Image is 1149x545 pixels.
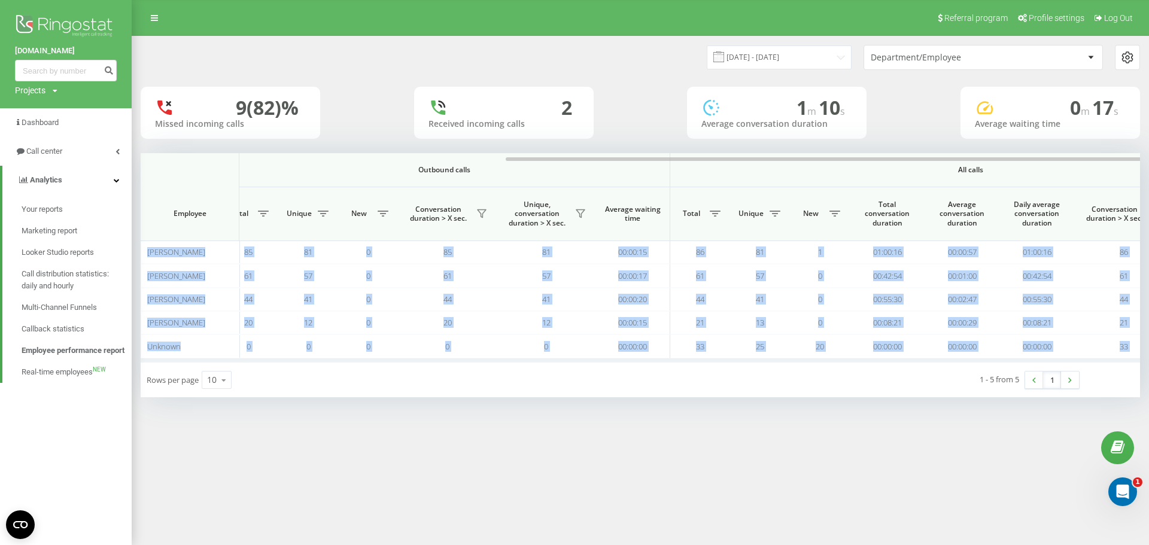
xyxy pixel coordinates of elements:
[676,209,706,218] span: Total
[247,341,251,352] span: 0
[22,263,132,297] a: Call distribution statistics: daily and hourly
[236,96,299,119] div: 9 (82)%
[1080,205,1149,223] span: Conversation duration > Х sec.
[1104,13,1133,23] span: Log Out
[443,270,452,281] span: 61
[850,311,925,334] td: 00:08:21
[1120,270,1128,281] span: 61
[604,205,661,223] span: Average waiting time
[22,361,132,383] a: Real-time employeesNEW
[2,166,132,194] a: Analytics
[306,341,311,352] span: 0
[6,510,35,539] button: Open CMP widget
[22,340,132,361] a: Employee performance report
[366,341,370,352] span: 0
[147,246,205,257] span: [PERSON_NAME]
[30,175,62,184] span: Analytics
[756,270,764,281] span: 57
[561,96,572,119] div: 2
[816,341,824,352] span: 20
[22,203,63,215] span: Your reports
[22,345,124,357] span: Employee performance report
[696,270,704,281] span: 61
[244,294,253,305] span: 44
[818,294,822,305] span: 0
[155,119,306,129] div: Missed incoming calls
[147,270,205,281] span: [PERSON_NAME]
[22,225,77,237] span: Marketing report
[925,240,999,264] td: 00:00:57
[1120,317,1128,328] span: 21
[542,317,551,328] span: 12
[22,268,126,292] span: Call distribution statistics: daily and hourly
[871,53,1014,63] div: Department/Employee
[1008,200,1065,228] span: Daily average conversation duration
[696,317,704,328] span: 21
[22,366,93,378] span: Real-time employees
[595,240,670,264] td: 00:00:15
[819,95,845,120] span: 10
[1133,477,1142,487] span: 1
[1043,372,1061,388] a: 1
[22,323,84,335] span: Callback statistics
[1081,105,1092,118] span: m
[22,246,94,258] span: Looker Studio reports
[366,270,370,281] span: 0
[22,220,132,242] a: Marketing report
[22,199,132,220] a: Your reports
[304,246,312,257] span: 81
[366,246,370,257] span: 0
[999,240,1074,264] td: 01:00:16
[284,209,314,218] span: Unique
[443,317,452,328] span: 20
[595,311,670,334] td: 00:00:15
[22,297,132,318] a: Multi-Channel Funnels
[244,270,253,281] span: 61
[366,294,370,305] span: 0
[544,341,548,352] span: 0
[818,317,822,328] span: 0
[925,264,999,287] td: 00:01:00
[1120,246,1128,257] span: 86
[934,200,990,228] span: Average conversation duration
[756,294,764,305] span: 41
[15,12,117,42] img: Ringostat logo
[850,264,925,287] td: 00:42:54
[404,205,473,223] span: Conversation duration > Х sec.
[247,165,642,175] span: Outbound calls
[443,246,452,257] span: 85
[999,311,1074,334] td: 00:08:21
[595,334,670,358] td: 00:00:00
[925,288,999,311] td: 00:02:47
[542,294,551,305] span: 41
[22,318,132,340] a: Callback statistics
[542,270,551,281] span: 57
[925,334,999,358] td: 00:00:00
[975,119,1126,129] div: Average waiting time
[1120,341,1128,352] span: 33
[1070,95,1092,120] span: 0
[796,209,826,218] span: New
[147,317,205,328] span: [PERSON_NAME]
[22,242,132,263] a: Looker Studio reports
[503,200,572,228] span: Unique, conversation duration > Х sec.
[999,288,1074,311] td: 00:55:30
[850,240,925,264] td: 01:00:16
[859,200,916,228] span: Total conversation duration
[797,95,819,120] span: 1
[542,246,551,257] span: 81
[443,294,452,305] span: 44
[1114,105,1118,118] span: s
[304,317,312,328] span: 12
[22,118,59,127] span: Dashboard
[818,270,822,281] span: 0
[445,341,449,352] span: 0
[756,341,764,352] span: 25
[999,264,1074,287] td: 00:42:54
[244,317,253,328] span: 20
[1108,477,1137,506] iframe: Intercom live chat
[980,373,1019,385] div: 1 - 5 from 5
[304,270,312,281] span: 57
[15,45,117,57] a: [DOMAIN_NAME]
[756,246,764,257] span: 81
